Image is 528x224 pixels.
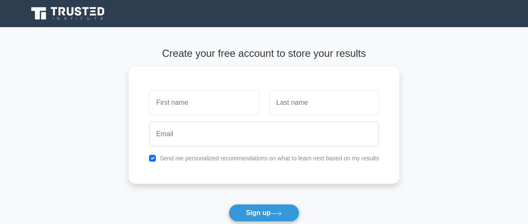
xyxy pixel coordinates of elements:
input: Email [149,122,379,146]
input: First name [149,90,259,115]
label: Send me personalized recommendations on what to learn next based on my results [160,155,379,162]
input: Last name [269,90,379,115]
button: Sign up [229,204,300,222]
h4: Create your free account to store your results [129,48,399,60]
